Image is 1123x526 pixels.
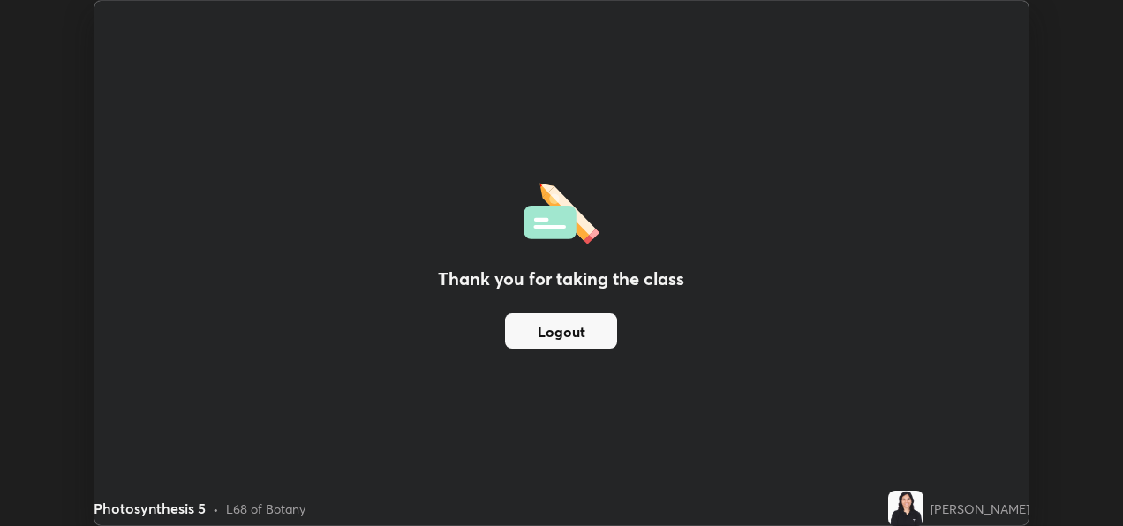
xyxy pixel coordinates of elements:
div: • [213,500,219,518]
div: L68 of Botany [226,500,305,518]
div: Photosynthesis 5 [94,498,206,519]
div: [PERSON_NAME] [931,500,1029,518]
img: offlineFeedback.1438e8b3.svg [524,177,599,244]
img: a504949d96944ad79a7d84c32bb092ae.jpg [888,491,923,526]
button: Logout [505,313,617,349]
h2: Thank you for taking the class [438,266,684,292]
